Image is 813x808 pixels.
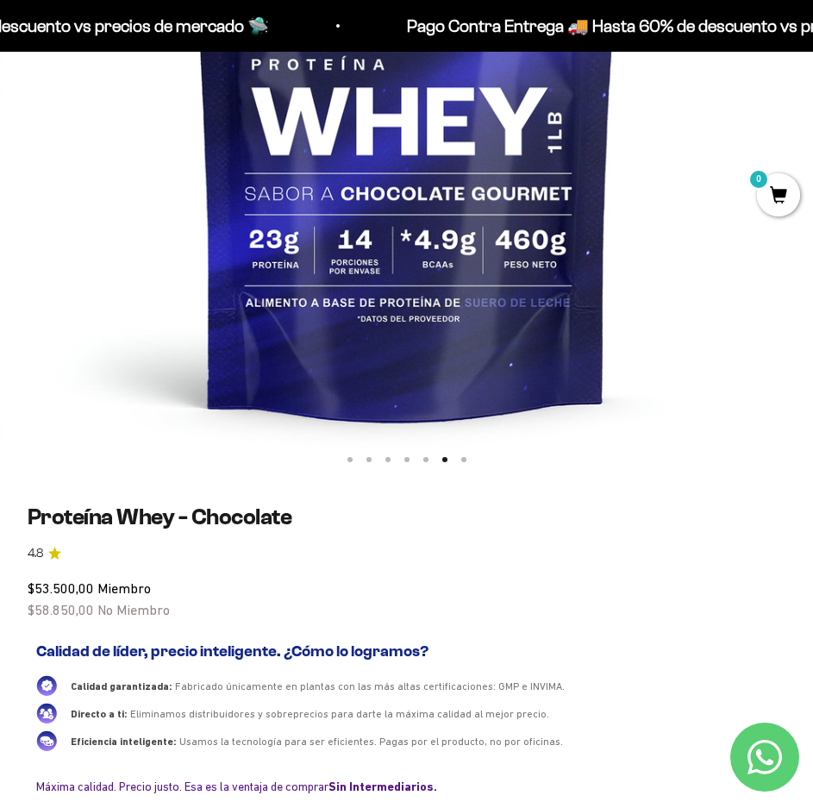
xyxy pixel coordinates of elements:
img: Calidad garantizada [36,675,57,696]
span: Fabricado únicamente en plantas con las más altas certificaciones: GMP e INVIMA. [175,680,565,692]
img: Eficiencia inteligente [36,730,57,751]
img: Directo a ti [36,703,57,723]
span: Eliminamos distribuidores y sobreprecios para darte la máxima calidad al mejor precio. [130,708,549,720]
b: Sin Intermediarios. [328,780,437,793]
span: No Miembro [97,602,170,617]
div: Máxima calidad. Precio justo. Esa es la ventaja de comprar [36,779,777,794]
h1: Proteína Whey - Chocolate [28,504,785,530]
span: Miembro [97,580,151,596]
a: 4.84.8 de 5.0 estrellas [28,544,785,563]
span: Usamos la tecnología para ser eficientes. Pagas por el producto, no por oficinas. [179,736,563,748]
h2: Calidad de líder, precio inteligente. ¿Cómo lo logramos? [36,642,777,661]
span: $58.850,00 [28,602,94,617]
span: Directo a ti: [71,708,127,720]
span: Calidad garantizada: [71,680,172,692]
mark: 0 [748,169,769,190]
span: Eficiencia inteligente: [71,736,176,748]
span: 4.8 [28,544,43,563]
a: 0 [757,187,800,206]
span: $53.500,00 [28,580,94,596]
